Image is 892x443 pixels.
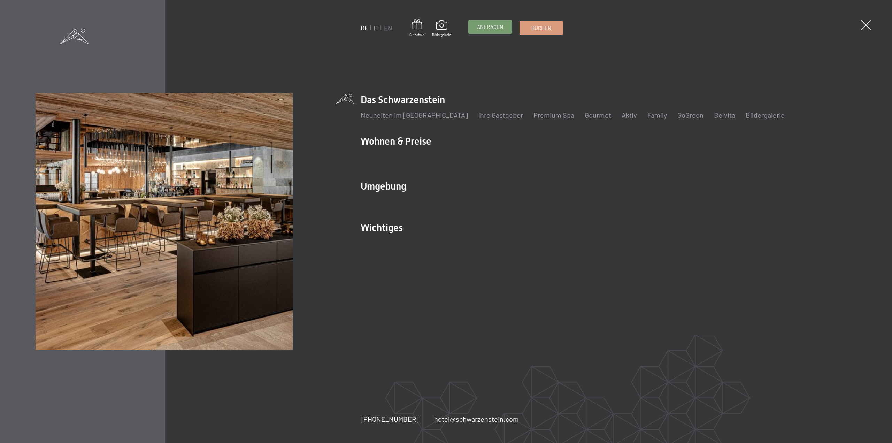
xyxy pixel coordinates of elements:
span: Anfragen [477,23,503,31]
a: Bildergalerie [746,111,785,119]
a: Bildergalerie [432,20,451,37]
a: Anfragen [469,20,512,33]
a: Premium Spa [533,111,574,119]
a: Aktiv [622,111,637,119]
a: DE [361,24,368,32]
a: Neuheiten im [GEOGRAPHIC_DATA] [361,111,468,119]
span: Bildergalerie [432,32,451,37]
span: Buchen [531,24,551,32]
span: Gutschein [409,32,424,37]
a: IT [374,24,379,32]
img: Wellnesshotel Südtirol SCHWARZENSTEIN - Wellnessurlaub in den Alpen, Wandern und Wellness [36,93,292,350]
a: [PHONE_NUMBER] [361,414,419,424]
a: EN [384,24,392,32]
a: Ihre Gastgeber [478,111,523,119]
a: Belvita [714,111,735,119]
span: [PHONE_NUMBER] [361,415,419,423]
a: GoGreen [677,111,703,119]
a: Buchen [520,21,563,35]
a: hotel@schwarzenstein.com [434,414,519,424]
a: Family [647,111,667,119]
a: Gourmet [585,111,611,119]
a: Gutschein [409,19,424,37]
